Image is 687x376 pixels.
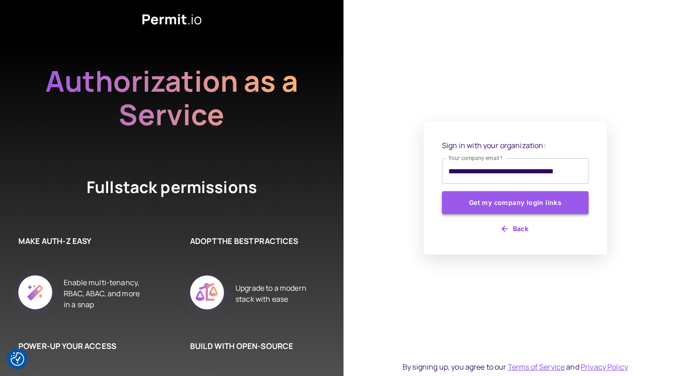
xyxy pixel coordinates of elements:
[235,265,316,322] div: Upgrade to a modern stack with ease
[190,235,316,247] h6: ADOPT THE BEST PRACTICES
[18,235,144,247] h6: MAKE AUTH-Z EASY
[442,221,589,236] button: Back
[508,362,565,372] a: Terms of Service
[64,265,144,322] div: Enable multi-tenancy, RBAC, ABAC, and more in a snap
[190,340,316,352] h6: BUILD WITH OPEN-SOURCE
[442,140,589,151] p: Sign in with your organization:
[11,352,24,366] button: Consent Preferences
[442,191,589,214] button: Get my company login links
[11,352,24,366] img: Revisit consent button
[403,361,628,372] div: By signing up, you agree to our and
[16,64,327,131] h2: Authorization as a Service
[18,340,144,352] h6: POWER-UP YOUR ACCESS
[448,154,503,162] label: Your company email
[581,362,628,372] a: Privacy Policy
[53,176,291,199] h4: Fullstack permissions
